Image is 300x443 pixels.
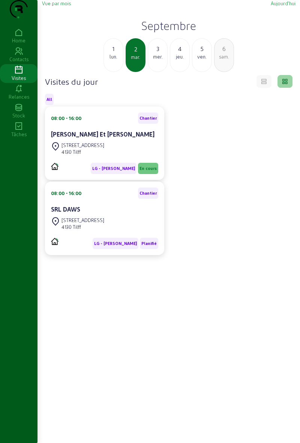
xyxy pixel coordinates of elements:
div: [STREET_ADDRESS] [61,142,104,149]
cam-card-title: SRL DAWS [51,206,80,213]
div: 4 [170,44,189,53]
div: mer. [148,53,167,60]
img: PVELEC [51,238,58,245]
span: Chantier [139,191,157,196]
div: jeu. [170,53,189,60]
div: 08:00 - 16:00 [51,190,81,197]
h2: Septembre [42,19,295,32]
div: lun. [104,53,123,60]
span: LG - [PERSON_NAME] [92,166,135,171]
h4: Visites du jour [45,76,98,87]
span: LG - [PERSON_NAME] [94,241,137,246]
span: En cours [139,166,157,171]
div: 08:00 - 16:00 [51,115,81,122]
span: Planifié [141,241,157,246]
span: Chantier [139,116,157,121]
div: mar. [126,54,145,60]
div: 3 [148,44,167,53]
div: sam. [214,53,234,60]
div: ven. [192,53,211,60]
div: 4130 Tilff [61,149,104,155]
div: 2 [126,45,145,54]
div: 4130 Tilff [61,224,104,230]
div: [STREET_ADDRESS] [61,217,104,224]
div: 1 [104,44,123,53]
div: 6 [214,44,234,53]
span: Aujourd'hui [271,0,295,6]
img: PVELEC [51,163,58,170]
cam-card-title: [PERSON_NAME] Et [PERSON_NAME] [51,131,154,138]
span: Vue par mois [42,0,71,6]
div: 5 [192,44,211,53]
span: All [46,97,52,102]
